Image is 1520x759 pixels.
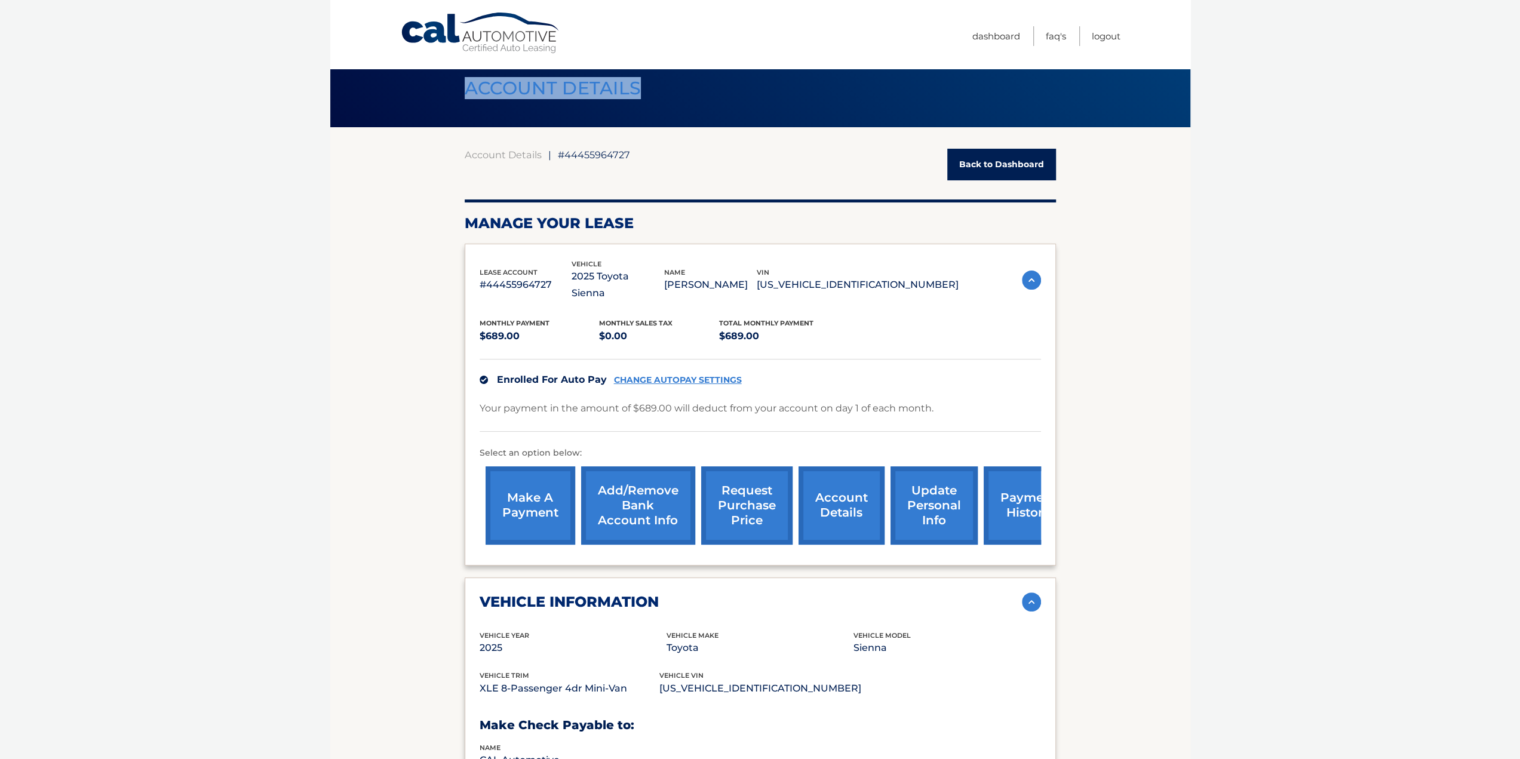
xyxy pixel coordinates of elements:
p: XLE 8-Passenger 4dr Mini-Van [480,680,659,697]
a: Account Details [465,149,542,161]
p: #44455964727 [480,276,572,293]
p: Sienna [853,640,1040,656]
p: Select an option below: [480,446,1041,460]
p: 2025 [480,640,667,656]
a: Back to Dashboard [947,149,1056,180]
span: #44455964727 [558,149,630,161]
p: $689.00 [480,328,600,345]
span: lease account [480,268,538,276]
h2: Manage Your Lease [465,214,1056,232]
h2: vehicle information [480,593,659,611]
p: [US_VEHICLE_IDENTIFICATION_NUMBER] [757,276,959,293]
img: check.svg [480,376,488,384]
span: vehicle model [853,631,911,640]
a: CHANGE AUTOPAY SETTINGS [614,375,742,385]
p: Your payment in the amount of $689.00 will deduct from your account on day 1 of each month. [480,400,934,417]
a: account details [799,466,885,545]
span: Total Monthly Payment [719,319,813,327]
span: vehicle trim [480,671,529,680]
span: name [480,743,500,752]
span: vehicle make [667,631,718,640]
a: request purchase price [701,466,793,545]
h3: Make Check Payable to: [480,718,1041,733]
a: Logout [1092,26,1120,46]
p: $689.00 [719,328,839,345]
a: payment history [984,466,1073,545]
span: name [664,268,685,276]
a: Add/Remove bank account info [581,466,695,545]
span: vehicle Year [480,631,529,640]
p: [PERSON_NAME] [664,276,757,293]
a: update personal info [890,466,978,545]
a: FAQ's [1046,26,1066,46]
span: Monthly Payment [480,319,549,327]
span: vehicle vin [659,671,704,680]
a: Dashboard [972,26,1020,46]
a: Cal Automotive [400,12,561,54]
img: accordion-active.svg [1022,271,1041,290]
p: $0.00 [599,328,719,345]
span: Enrolled For Auto Pay [497,374,607,385]
p: 2025 Toyota Sienna [572,268,664,302]
span: | [548,149,551,161]
p: [US_VEHICLE_IDENTIFICATION_NUMBER] [659,680,861,697]
p: Toyota [667,640,853,656]
span: Monthly sales Tax [599,319,673,327]
span: ACCOUNT DETAILS [465,77,641,99]
img: accordion-active.svg [1022,592,1041,611]
span: vehicle [572,260,601,268]
span: vin [757,268,769,276]
a: make a payment [486,466,575,545]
